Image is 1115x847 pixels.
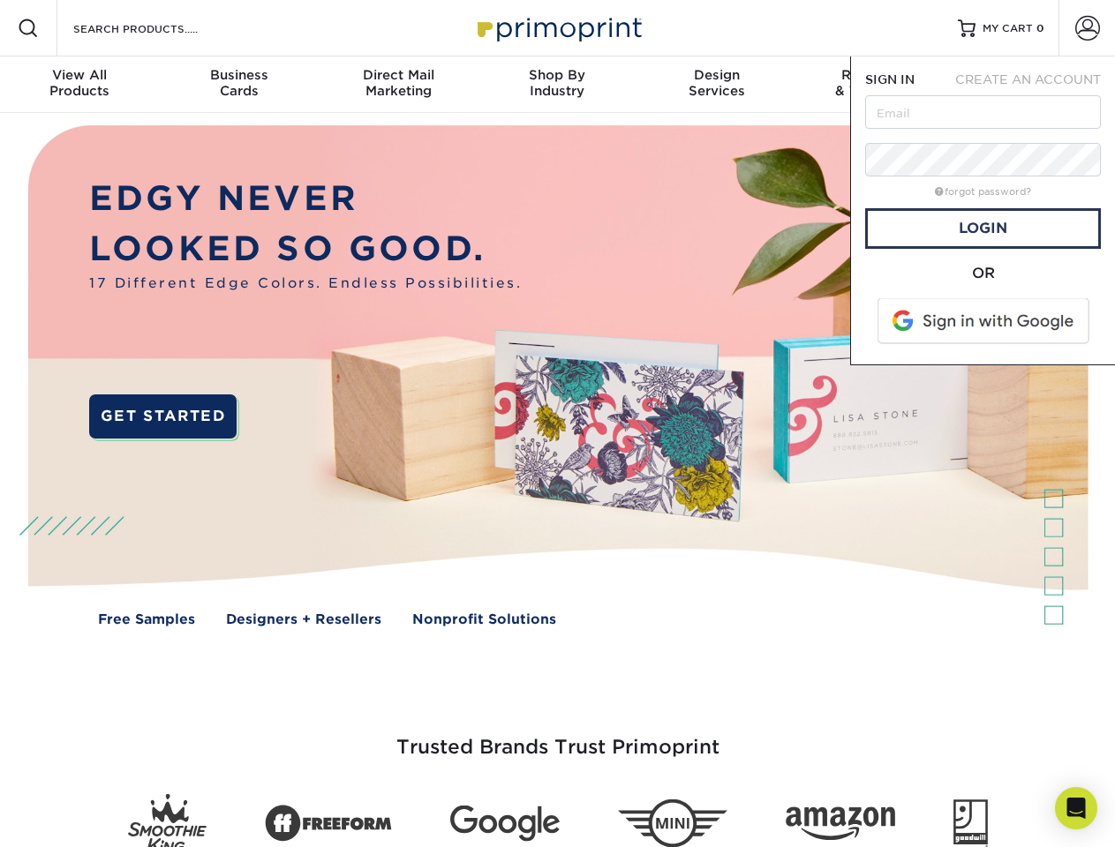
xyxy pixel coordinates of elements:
span: SIGN IN [865,72,915,86]
a: Free Samples [98,610,195,630]
a: DesignServices [637,56,796,113]
span: MY CART [983,21,1033,36]
span: Design [637,67,796,83]
img: Google [450,806,560,842]
img: Amazon [786,807,895,841]
a: Designers + Resellers [226,610,381,630]
span: 17 Different Edge Colors. Endless Possibilities. [89,274,522,294]
span: 0 [1036,22,1044,34]
a: forgot password? [935,186,1031,198]
a: BusinessCards [159,56,318,113]
a: Direct MailMarketing [319,56,478,113]
span: CREATE AN ACCOUNT [955,72,1101,86]
div: Marketing [319,67,478,99]
a: Login [865,208,1101,249]
a: GET STARTED [89,394,237,438]
input: SEARCH PRODUCTS..... [72,18,244,39]
span: Business [159,67,318,83]
p: LOOKED SO GOOD. [89,224,522,274]
span: Resources [796,67,955,83]
div: OR [865,263,1101,284]
a: Nonprofit Solutions [412,610,556,630]
div: Industry [478,67,637,99]
div: & Templates [796,67,955,99]
div: Cards [159,67,318,99]
h3: Trusted Brands Trust Primoprint [41,693,1074,780]
div: Open Intercom Messenger [1055,787,1097,829]
span: Shop By [478,67,637,83]
span: Direct Mail [319,67,478,83]
img: Goodwill [953,799,988,847]
p: EDGY NEVER [89,174,522,224]
a: Resources& Templates [796,56,955,113]
img: Primoprint [470,9,646,47]
div: Services [637,67,796,99]
a: Shop ByIndustry [478,56,637,113]
input: Email [865,95,1101,129]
